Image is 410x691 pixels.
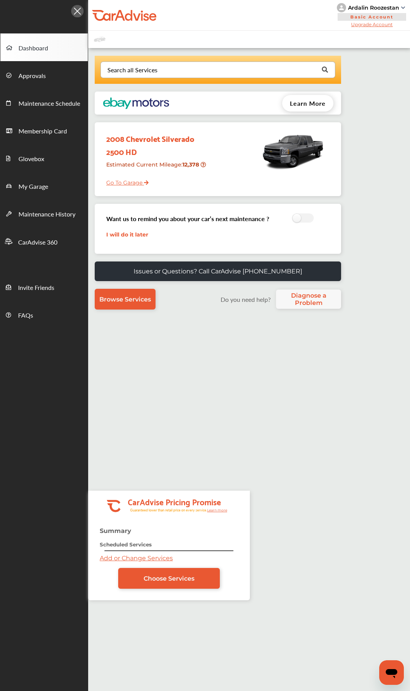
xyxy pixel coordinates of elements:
img: mobile_4536_st0640_046.jpg [260,126,326,176]
a: Issues or Questions? Call CarAdvise [PHONE_NUMBER] [95,261,341,281]
div: Ardalin Roozestan [348,4,399,11]
a: Browse Services [95,289,156,310]
a: Maintenance Schedule [0,89,88,117]
a: Diagnose a Problem [276,290,341,309]
span: Choose Services [144,575,194,582]
tspan: CarAdvise Pricing Promise [128,495,221,508]
strong: 12,378 [182,161,201,168]
span: Invite Friends [18,283,54,293]
div: 2008 Chevrolet Silverado 2500 HD [100,126,213,158]
span: Maintenance History [18,210,75,220]
tspan: Guaranteed lower than retail price on every service. [130,508,207,513]
span: CarAdvise 360 [18,238,57,248]
a: Membership Card [0,117,88,144]
span: Basic Account [338,13,406,21]
img: knH8PDtVvWoAbQRylUukY18CTiRevjo20fAtgn5MLBQj4uumYvk2MzTtcAIzfGAtb1XOLVMAvhLuqoNAbL4reqehy0jehNKdM... [337,3,346,12]
span: Membership Card [18,127,67,137]
span: Learn More [290,99,326,108]
strong: Summary [100,527,131,534]
label: Do you need help? [217,295,274,304]
a: Dashboard [0,33,88,61]
span: FAQs [18,311,33,321]
a: Approvals [0,61,88,89]
a: Choose Services [118,568,220,589]
a: My Garage [0,172,88,200]
span: Browse Services [99,296,151,303]
span: Dashboard [18,43,48,53]
a: Maintenance History [0,200,88,227]
div: Estimated Current Mileage : [100,158,213,178]
a: Glovebox [0,144,88,172]
div: Search all Services [107,67,157,73]
span: Upgrade Account [337,22,407,27]
tspan: Learn more [207,508,228,512]
strong: Scheduled Services [100,541,152,548]
span: My Garage [18,182,48,192]
a: I will do it later [106,231,148,238]
a: Add or Change Services [100,554,173,562]
a: Go To Garage [100,173,149,188]
p: Issues or Questions? Call CarAdvise [PHONE_NUMBER] [134,268,302,275]
img: sCxJUJ+qAmfqhQGDUl18vwLg4ZYJ6CxN7XmbOMBAAAAAElFTkSuQmCC [401,7,405,9]
img: Icon.5fd9dcc7.svg [71,5,84,17]
iframe: Button to launch messaging window [379,660,404,685]
span: Approvals [18,71,46,81]
span: Diagnose a Problem [280,292,337,306]
span: Glovebox [18,154,44,164]
h3: Want us to remind you about your car’s next maintenance ? [106,214,269,223]
span: Maintenance Schedule [18,99,80,109]
img: placeholder_car.fcab19be.svg [94,35,105,44]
